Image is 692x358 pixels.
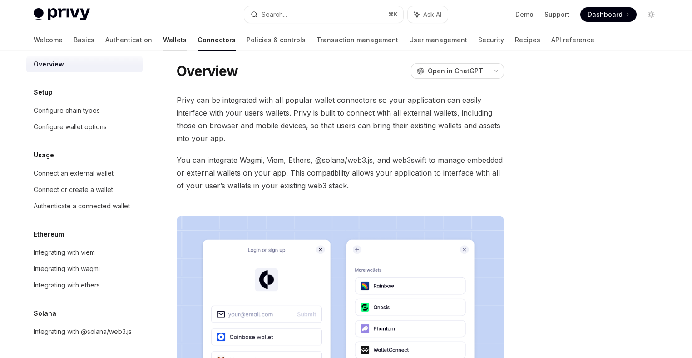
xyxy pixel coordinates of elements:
a: Policies & controls [247,29,306,51]
a: Security [478,29,504,51]
a: Authenticate a connected wallet [26,198,143,214]
div: Integrating with @solana/web3.js [34,326,132,337]
a: Authentication [105,29,152,51]
a: Integrating with ethers [26,277,143,293]
span: You can integrate Wagmi, Viem, Ethers, @solana/web3.js, and web3swift to manage embedded or exter... [177,154,504,192]
button: Search...⌘K [244,6,403,23]
a: Demo [515,10,534,19]
div: Integrating with ethers [34,280,100,291]
a: Configure wallet options [26,119,143,135]
div: Configure chain types [34,105,100,116]
a: Transaction management [316,29,398,51]
a: Wallets [163,29,187,51]
div: Connect an external wallet [34,168,114,179]
a: Support [544,10,569,19]
a: User management [409,29,467,51]
div: Integrating with wagmi [34,263,100,274]
h5: Usage [34,150,54,161]
span: Dashboard [588,10,623,19]
img: light logo [34,8,90,21]
a: Connectors [198,29,236,51]
h5: Solana [34,308,56,319]
span: Open in ChatGPT [428,66,483,76]
a: Configure chain types [26,102,143,119]
span: ⌘ K [388,11,398,18]
span: Privy can be integrated with all popular wallet connectors so your application can easily interfa... [177,94,504,145]
h1: Overview [177,63,238,79]
div: Authenticate a connected wallet [34,201,130,212]
div: Configure wallet options [34,121,107,132]
div: Integrating with viem [34,247,95,258]
a: Integrating with wagmi [26,261,143,277]
h5: Setup [34,87,53,98]
button: Ask AI [408,6,448,23]
a: Recipes [515,29,540,51]
button: Toggle dark mode [644,7,658,22]
h5: Ethereum [34,229,64,240]
a: Connect an external wallet [26,165,143,182]
a: API reference [551,29,594,51]
a: Connect or create a wallet [26,182,143,198]
div: Search... [262,9,287,20]
a: Welcome [34,29,63,51]
button: Open in ChatGPT [411,63,489,79]
a: Integrating with viem [26,244,143,261]
a: Basics [74,29,94,51]
a: Dashboard [580,7,637,22]
a: Integrating with @solana/web3.js [26,323,143,340]
div: Connect or create a wallet [34,184,113,195]
span: Ask AI [423,10,441,19]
